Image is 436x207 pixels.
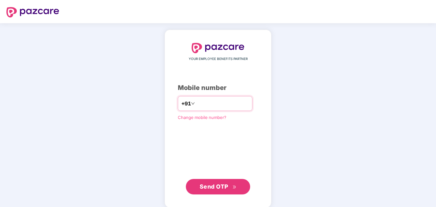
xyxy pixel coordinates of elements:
[6,7,59,17] img: logo
[232,185,237,189] span: double-right
[181,100,191,108] span: +91
[189,56,248,62] span: YOUR EMPLOYEE BENEFITS PARTNER
[178,115,226,120] a: Change mobile number?
[192,43,244,53] img: logo
[186,179,250,194] button: Send OTPdouble-right
[191,102,195,105] span: down
[200,183,228,190] span: Send OTP
[178,83,258,93] div: Mobile number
